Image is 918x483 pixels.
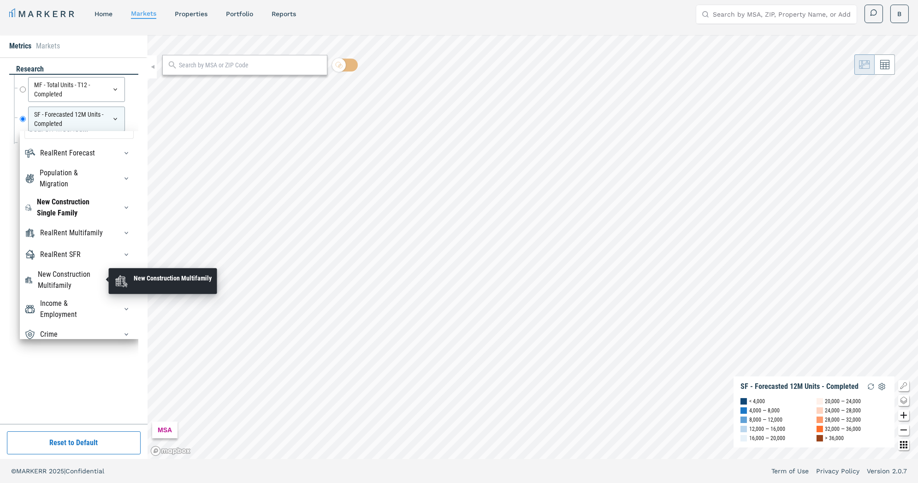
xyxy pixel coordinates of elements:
[152,422,178,438] div: MSA
[36,41,60,52] li: Markets
[119,171,134,186] button: Population & MigrationPopulation & Migration
[749,406,780,415] div: 4,000 — 8,000
[898,439,909,450] button: Other options map button
[272,10,296,18] a: reports
[11,467,16,475] span: ©
[24,247,134,262] div: RealRent SFRRealRent SFR
[24,148,36,159] img: RealRent Forecast
[95,10,113,18] a: home
[40,227,103,239] div: RealRent Multifamily
[40,148,95,159] div: RealRent Forecast
[24,226,134,240] div: RealRent MultifamilyRealRent Multifamily
[749,415,782,424] div: 8,000 — 12,000
[24,274,33,286] img: New Construction Multifamily
[898,424,909,435] button: Zoom out map button
[713,5,851,24] input: Search by MSA, ZIP, Property Name, or Address
[16,467,49,475] span: MARKERR
[131,10,156,17] a: markets
[65,467,104,475] span: Confidential
[890,5,909,23] button: B
[119,226,134,240] button: RealRent MultifamilyRealRent Multifamily
[749,397,765,406] div: < 4,000
[816,466,859,476] a: Privacy Policy
[24,146,134,161] div: RealRent ForecastRealRent Forecast
[40,298,106,320] div: Income & Employment
[9,64,138,75] div: research
[24,173,35,184] img: Population & Migration
[40,167,106,190] div: Population & Migration
[7,431,141,454] button: Reset to Default
[749,434,785,443] div: 16,000 — 20,000
[825,434,844,443] div: > 36,000
[119,302,134,316] button: Income & EmploymentIncome & Employment
[825,415,861,424] div: 28,000 — 32,000
[40,329,58,340] div: Crime
[24,327,134,342] div: CrimeCrime
[28,107,125,131] div: SF - Forecasted 12M Units - Completed
[40,249,81,260] div: RealRent SFR
[49,467,65,475] span: 2025 |
[24,298,134,320] div: Income & EmploymentIncome & Employment
[898,9,902,18] span: B
[898,410,909,421] button: Zoom in map button
[9,41,31,52] li: Metrics
[24,227,36,239] img: RealRent Multifamily
[898,380,909,391] button: Show/Hide Legend Map Button
[825,397,861,406] div: 20,000 — 24,000
[119,247,134,262] button: RealRent SFRRealRent SFR
[24,202,32,213] img: New Construction Single Family
[9,7,76,20] a: MARKERR
[825,406,861,415] div: 24,000 — 28,000
[119,327,134,342] button: CrimeCrime
[179,60,322,70] input: Search by MSA or ZIP Code
[150,446,191,456] a: Mapbox logo
[148,35,918,459] canvas: Map
[119,200,134,215] button: New Construction Single FamilyNew Construction Single Family
[24,167,134,190] div: Population & MigrationPopulation & Migration
[24,329,36,340] img: Crime
[28,77,125,102] div: MF - Total Units - T12 - Completed
[24,269,134,291] div: New Construction MultifamilyNew Construction Multifamily
[867,466,907,476] a: Version 2.0.7
[24,304,36,315] img: Income & Employment
[226,10,253,18] a: Portfolio
[38,269,106,291] div: New Construction Multifamily
[24,197,134,219] div: New Construction Single FamilyNew Construction Single Family
[877,381,888,392] img: Settings
[134,274,212,283] div: New Construction Multifamily
[119,146,134,161] button: RealRent ForecastRealRent Forecast
[37,197,106,219] div: New Construction Single Family
[898,395,909,406] button: Change style map button
[825,424,861,434] div: 32,000 — 36,000
[749,424,785,434] div: 12,000 — 16,000
[24,249,36,260] img: RealRent SFR
[771,466,809,476] a: Term of Use
[114,274,129,288] img: New Construction Multifamily
[865,381,877,392] img: Reload Legend
[175,10,207,18] a: properties
[740,382,859,391] div: SF - Forecasted 12M Units - Completed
